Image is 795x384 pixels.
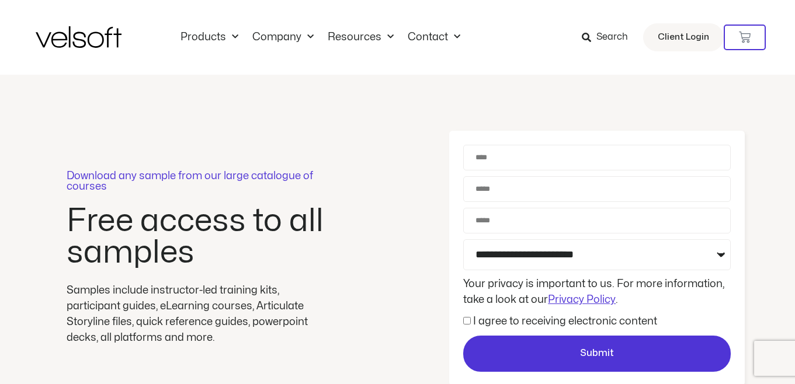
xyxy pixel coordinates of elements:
a: ResourcesMenu Toggle [321,31,401,44]
span: Submit [580,346,614,361]
h2: Free access to all samples [67,205,329,268]
div: Your privacy is important to us. For more information, take a look at our . [460,276,734,308]
button: Submit [463,336,731,372]
a: Privacy Policy [548,295,616,305]
div: Samples include instructor-led training kits, participant guides, eLearning courses, Articulate S... [67,282,329,345]
a: ProductsMenu Toggle [173,31,245,44]
span: Search [596,30,628,45]
a: Search [582,27,636,47]
span: Client Login [658,30,709,45]
img: Velsoft Training Materials [36,26,121,48]
nav: Menu [173,31,467,44]
label: I agree to receiving electronic content [473,316,657,326]
a: Client Login [643,23,724,51]
a: ContactMenu Toggle [401,31,467,44]
a: CompanyMenu Toggle [245,31,321,44]
p: Download any sample from our large catalogue of courses [67,171,329,192]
